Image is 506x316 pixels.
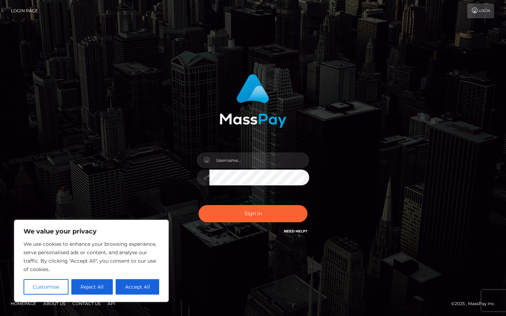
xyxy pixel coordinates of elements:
[467,4,494,18] a: Login
[199,205,307,222] button: Sign in
[209,152,309,168] input: Username...
[116,279,159,295] button: Accept All
[220,74,286,128] img: MassPay Login
[24,240,159,274] p: We use cookies to enhance your browsing experience, serve personalised ads or content, and analys...
[24,227,159,236] p: We value your privacy
[70,298,103,309] a: Contact Us
[451,300,501,308] div: © 2025 , MassPay Inc.
[284,229,307,233] a: Need Help?
[105,298,118,309] a: API
[11,4,38,18] a: Login Page
[40,298,68,309] a: About Us
[14,220,169,302] div: We value your privacy
[24,279,69,295] button: Customise
[71,279,113,295] button: Reject All
[8,298,39,309] a: Homepage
